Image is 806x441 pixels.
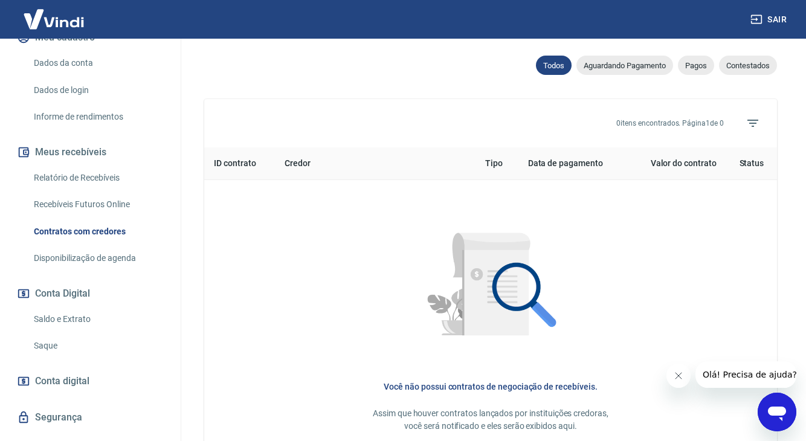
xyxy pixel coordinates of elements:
span: Pagos [678,61,714,70]
p: 0 itens encontrados. Página 1 de 0 [616,118,724,129]
button: Conta Digital [15,280,166,307]
a: Disponibilização de agenda [29,246,166,271]
a: Segurança [15,404,166,431]
img: Nenhum item encontrado [402,199,579,376]
th: Data de pagamento [518,147,628,180]
th: Tipo [476,147,518,180]
a: Informe de rendimentos [29,105,166,129]
a: Saque [29,333,166,358]
th: Status [726,147,777,180]
div: Aguardando Pagamento [576,56,673,75]
span: Filtros [738,109,767,138]
a: Conta digital [15,368,166,394]
th: Valor do contrato [627,147,726,180]
a: Saldo e Extrato [29,307,166,332]
a: Dados da conta [29,51,166,76]
th: Credor [275,147,476,180]
span: Todos [536,61,572,70]
button: Sair [748,8,791,31]
span: Conta digital [35,373,89,390]
div: Pagos [678,56,714,75]
iframe: Close message [666,364,691,388]
a: Dados de login [29,78,166,103]
span: Aguardando Pagamento [576,61,673,70]
span: Assim que houver contratos lançados por instituições credoras, você será notificado e eles serão ... [373,408,608,431]
iframe: Message from company [695,361,796,388]
h6: Você não possui contratos de negociação de recebíveis. [224,381,758,393]
a: Relatório de Recebíveis [29,166,166,190]
th: ID contrato [204,147,275,180]
a: Recebíveis Futuros Online [29,192,166,217]
img: Vindi [15,1,93,37]
button: Meus recebíveis [15,139,166,166]
span: Olá! Precisa de ajuda? [7,8,102,18]
div: Todos [536,56,572,75]
div: Contestados [719,56,777,75]
iframe: Button to launch messaging window [758,393,796,431]
span: Contestados [719,61,777,70]
a: Contratos com credores [29,219,166,244]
